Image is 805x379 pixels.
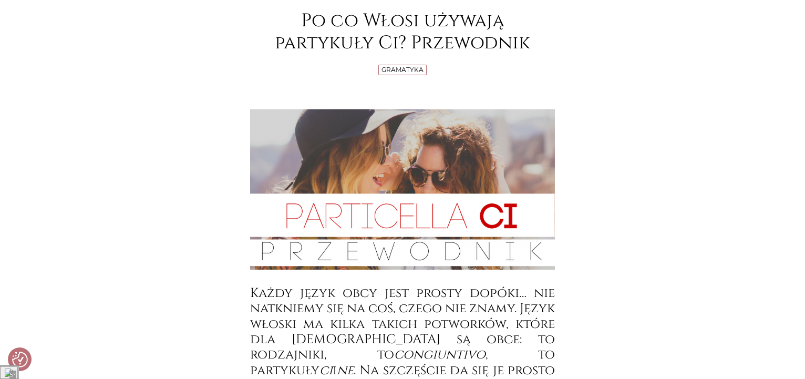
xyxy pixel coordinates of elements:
[2,367,16,378] img: 35.png
[12,352,28,367] button: Preferencje co do zgód
[381,66,424,74] a: Gramatyka
[337,362,354,379] em: ne
[250,10,555,54] h1: Po co Włosi używają partykuły Ci? Przewodnik
[319,362,333,379] em: ci
[394,346,486,363] em: congiuntivo
[12,352,28,367] img: Revisit consent button
[9,371,16,378] div: 5°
